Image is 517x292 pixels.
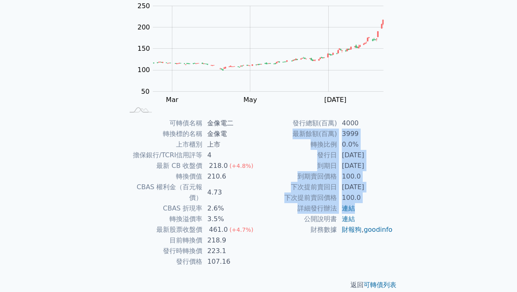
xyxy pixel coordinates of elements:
td: 3.5% [202,214,258,224]
td: 發行時轉換價 [124,246,202,256]
tspan: 50 [141,87,149,95]
td: 107.16 [202,256,258,267]
td: 金像電 [202,129,258,139]
td: 詳細發行辦法 [258,203,337,214]
td: CBAS 折現率 [124,203,202,214]
tspan: 150 [137,45,150,52]
td: 到期日 [258,161,337,171]
td: 下次提前賣回日 [258,182,337,192]
tspan: 250 [137,2,150,9]
td: 最新餘額(百萬) [258,129,337,139]
td: 發行日 [258,150,337,161]
td: 3999 [337,129,393,139]
tspan: [DATE] [324,96,346,104]
td: 218.9 [202,235,258,246]
td: CBAS 權利金（百元報價） [124,182,202,203]
g: Chart [133,2,396,120]
td: 轉換標的名稱 [124,129,202,139]
td: [DATE] [337,150,393,161]
p: 返回 [114,280,403,290]
a: 連結 [342,204,355,212]
td: 最新股票收盤價 [124,224,202,235]
a: 連結 [342,215,355,223]
td: 轉換溢價率 [124,214,202,224]
td: [DATE] [337,182,393,192]
td: , [337,224,393,235]
td: 4000 [337,118,393,129]
td: 0.0% [337,139,393,150]
td: 轉換價值 [124,171,202,182]
td: 公開說明書 [258,214,337,224]
td: 到期賣回價格 [258,171,337,182]
td: 100.0 [337,192,393,203]
td: 210.6 [202,171,258,182]
div: 218.0 [207,161,229,171]
td: 可轉債名稱 [124,118,202,129]
td: 財務數據 [258,224,337,235]
td: 金像電二 [202,118,258,129]
td: 4 [202,150,258,161]
span: (+4.8%) [229,163,253,169]
td: 下次提前賣回價格 [258,192,337,203]
div: 461.0 [207,224,229,235]
span: (+4.7%) [229,226,253,233]
a: goodinfo [364,226,392,233]
a: 財報狗 [342,226,361,233]
td: 發行價格 [124,256,202,267]
div: 聊天小工具 [476,253,517,292]
a: 可轉債列表 [364,281,396,289]
tspan: 200 [137,23,150,31]
td: 100.0 [337,171,393,182]
g: Series [153,20,383,70]
tspan: 100 [137,66,150,74]
td: 223.1 [202,246,258,256]
td: 2.6% [202,203,258,214]
tspan: May [243,96,257,104]
td: 轉換比例 [258,139,337,150]
iframe: Chat Widget [476,253,517,292]
td: 發行總額(百萬) [258,118,337,129]
tspan: Mar [166,96,178,104]
td: 上市櫃別 [124,139,202,150]
td: 目前轉換價 [124,235,202,246]
td: 最新 CB 收盤價 [124,161,202,171]
td: 4.73 [202,182,258,203]
td: [DATE] [337,161,393,171]
td: 擔保銀行/TCRI信用評等 [124,150,202,161]
td: 上市 [202,139,258,150]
